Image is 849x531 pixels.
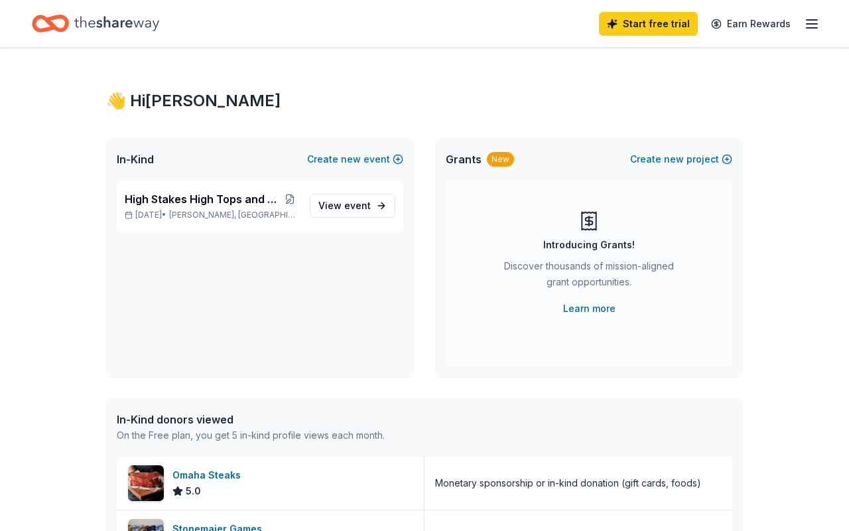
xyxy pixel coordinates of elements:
[487,152,514,167] div: New
[307,151,403,167] button: Createnewevent
[186,483,201,499] span: 5.0
[117,427,385,443] div: On the Free plan, you get 5 in-kind profile views each month.
[664,151,684,167] span: new
[499,258,679,295] div: Discover thousands of mission-aligned grant opportunities.
[446,151,482,167] span: Grants
[563,301,616,317] a: Learn more
[32,8,159,39] a: Home
[169,210,299,220] span: [PERSON_NAME], [GEOGRAPHIC_DATA]
[106,90,743,112] div: 👋 Hi [PERSON_NAME]
[344,200,371,211] span: event
[599,12,698,36] a: Start free trial
[117,412,385,427] div: In-Kind donors viewed
[703,12,799,36] a: Earn Rewards
[435,475,701,491] div: Monetary sponsorship or in-kind donation (gift cards, foods)
[125,210,299,220] p: [DATE] •
[128,465,164,501] img: Image for Omaha Steaks
[172,467,246,483] div: Omaha Steaks
[125,191,280,207] span: High Stakes High Tops and Higher Hopes
[310,194,395,218] a: View event
[117,151,154,167] span: In-Kind
[318,198,371,214] span: View
[341,151,361,167] span: new
[543,237,635,253] div: Introducing Grants!
[630,151,732,167] button: Createnewproject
